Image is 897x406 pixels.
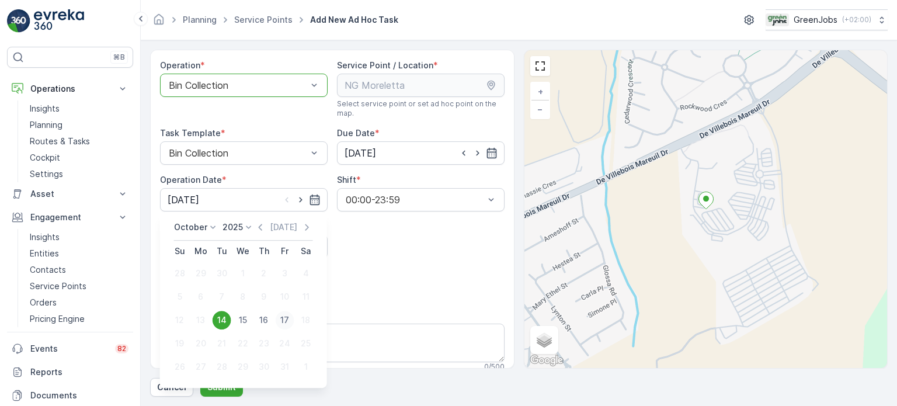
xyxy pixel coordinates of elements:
div: 12 [171,311,189,329]
div: 28 [171,264,189,283]
div: 30 [255,358,273,376]
a: Reports [7,360,133,384]
div: 28 [213,358,231,376]
a: Orders [25,294,133,311]
a: View Fullscreen [531,57,549,75]
button: GreenJobs(+02:00) [766,9,888,30]
label: Due Date [337,128,375,138]
div: 7 [213,287,231,306]
input: NG Moreletta [337,74,505,97]
a: Entities [25,245,133,262]
div: 5 [171,287,189,306]
th: Thursday [253,241,274,262]
p: Insights [30,103,60,114]
th: Tuesday [211,241,232,262]
a: Routes & Tasks [25,133,133,150]
button: Operations [7,77,133,100]
img: logo_light-DOdMpM7g.png [34,9,84,33]
a: Service Points [25,278,133,294]
p: 2025 [222,221,243,233]
div: 1 [234,264,252,283]
p: Events [30,343,108,355]
button: Cancel [150,378,193,397]
button: Engagement [7,206,133,229]
a: Cockpit [25,150,133,166]
p: 0 / 500 [484,362,505,372]
a: Zoom Out [531,100,549,118]
a: Settings [25,166,133,182]
div: 16 [255,311,273,329]
p: Cockpit [30,152,60,164]
span: Select service point or set ad hoc point on the map. [337,99,505,118]
th: Friday [274,241,295,262]
div: 2 [255,264,273,283]
a: Homepage [152,18,165,27]
th: Wednesday [232,241,253,262]
p: ( +02:00 ) [842,15,871,25]
p: October [174,221,207,233]
a: Pricing Engine [25,311,133,327]
p: Insights [30,231,60,243]
a: Insights [25,229,133,245]
div: 25 [297,334,315,353]
div: 1 [297,358,315,376]
div: 15 [234,311,252,329]
div: 8 [234,287,252,306]
label: Service Point / Location [337,60,433,70]
a: Insights [25,100,133,117]
img: Green_Jobs_Logo.png [766,13,789,26]
a: Service Points [234,15,293,25]
p: Engagement [30,211,110,223]
div: 22 [234,334,252,353]
div: 13 [192,311,210,329]
th: Saturday [295,241,317,262]
p: [DATE] [270,221,297,233]
div: 29 [234,358,252,376]
p: Routes & Tasks [30,136,90,147]
span: − [537,104,543,114]
p: Operations [30,83,110,95]
th: Sunday [169,241,190,262]
p: Entities [30,248,59,259]
a: Planning [183,15,217,25]
input: dd/mm/yyyy [337,141,505,165]
span: + [538,86,543,96]
a: Zoom In [531,83,549,100]
p: Reports [30,366,128,378]
p: Asset [30,188,110,200]
div: 24 [276,334,294,353]
button: Asset [7,182,133,206]
p: GreenJobs [794,14,837,26]
div: 14 [213,311,231,329]
label: Shift [337,175,356,185]
img: Google [527,353,566,368]
p: Orders [30,297,57,308]
div: 21 [213,334,231,353]
div: 31 [276,358,294,376]
a: Layers [531,327,557,353]
th: Monday [190,241,211,262]
p: Documents [30,390,128,401]
div: 11 [297,287,315,306]
p: Planning [30,119,62,131]
a: Open this area in Google Maps (opens a new window) [527,353,566,368]
div: 4 [297,264,315,283]
p: 82 [117,344,126,353]
a: Events82 [7,337,133,360]
div: 10 [276,287,294,306]
div: 26 [171,358,189,376]
input: dd/mm/yyyy [160,188,328,211]
div: 3 [276,264,294,283]
div: 6 [192,287,210,306]
div: 20 [192,334,210,353]
img: logo [7,9,30,33]
p: Contacts [30,264,66,276]
p: Pricing Engine [30,313,85,325]
a: Planning [25,117,133,133]
label: Task Template [160,128,221,138]
div: 30 [213,264,231,283]
div: 9 [255,287,273,306]
label: Operation [160,60,200,70]
div: 29 [192,264,210,283]
div: 17 [276,311,294,329]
